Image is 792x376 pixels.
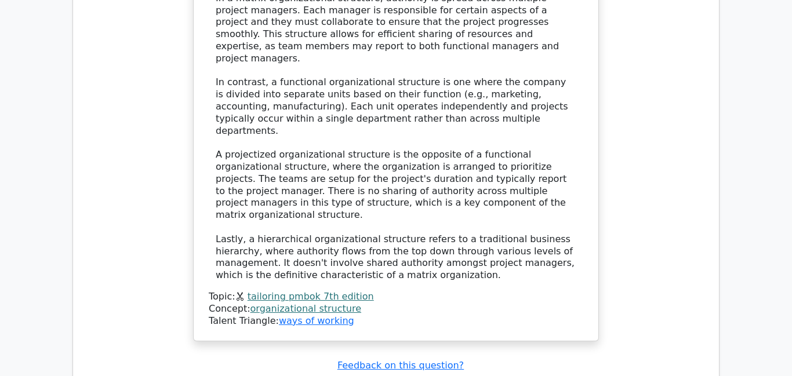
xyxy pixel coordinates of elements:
div: Talent Triangle: [209,291,583,327]
div: Topic: [209,291,583,303]
a: tailoring pmbok 7th edition [248,291,374,302]
a: ways of working [279,315,354,326]
a: organizational structure [250,303,361,314]
a: Feedback on this question? [337,360,464,371]
div: Concept: [209,303,583,315]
